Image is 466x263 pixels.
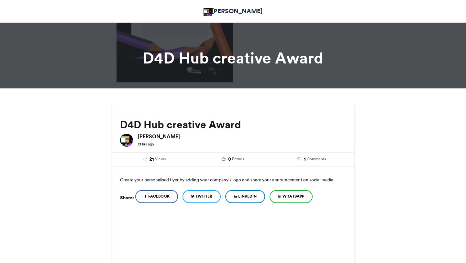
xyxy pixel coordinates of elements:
[270,190,313,203] a: WhatsApp
[204,8,212,16] img: Victoria Olaonipekun
[120,134,133,147] img: Victoria Olaonipekun
[228,156,231,163] span: 0
[150,156,154,163] span: 21
[225,190,265,203] a: LinkedIn
[148,193,170,199] span: Facebook
[277,156,346,163] a: 1 Comments
[138,142,154,146] small: 21 hrs ago
[232,156,244,162] span: Entries
[195,193,212,199] span: Twitter
[120,156,189,163] a: 21 Views
[120,193,134,202] h5: Share:
[199,156,268,163] a: 0 Entries
[304,156,306,163] span: 1
[204,6,262,16] a: [PERSON_NAME]
[307,156,326,162] span: Comments
[183,190,221,203] a: Twitter
[120,119,346,131] h2: D4D Hub creative Award
[155,156,166,162] span: Views
[283,193,304,199] span: WhatsApp
[120,175,346,185] p: Create your personalised flyer by adding your company's logo and share your announcement on socia...
[135,190,178,203] a: Facebook
[238,193,257,199] span: LinkedIn
[53,50,413,66] h1: D4D Hub creative Award
[138,134,346,139] h6: [PERSON_NAME]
